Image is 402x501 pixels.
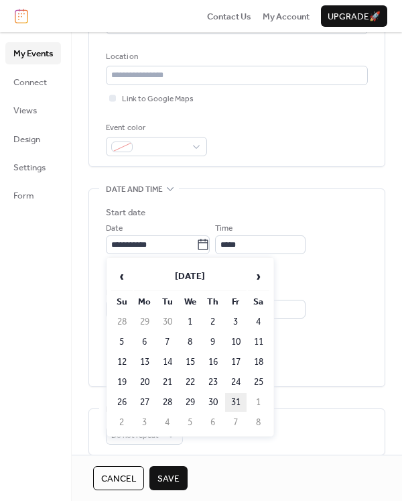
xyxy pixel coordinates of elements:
[157,333,178,351] td: 7
[202,333,224,351] td: 9
[5,71,61,93] a: Connect
[248,333,269,351] td: 11
[111,353,133,372] td: 12
[225,373,247,392] td: 24
[134,353,155,372] td: 13
[5,184,61,206] a: Form
[111,333,133,351] td: 5
[202,313,224,331] td: 2
[122,93,194,106] span: Link to Google Maps
[248,393,269,412] td: 1
[157,472,180,486] span: Save
[180,373,201,392] td: 22
[263,10,310,23] span: My Account
[321,5,387,27] button: Upgrade🚀
[111,413,133,432] td: 2
[13,133,40,146] span: Design
[5,42,61,64] a: My Events
[5,128,61,150] a: Design
[5,99,61,121] a: Views
[106,121,204,135] div: Event color
[93,466,144,490] button: Cancel
[202,413,224,432] td: 6
[13,47,53,60] span: My Events
[111,292,133,311] th: Su
[180,292,201,311] th: We
[134,393,155,412] td: 27
[180,393,201,412] td: 29
[180,313,201,331] td: 1
[111,393,133,412] td: 26
[134,413,155,432] td: 3
[13,189,34,203] span: Form
[157,393,178,412] td: 28
[112,263,132,290] span: ‹
[157,292,178,311] th: Tu
[248,292,269,311] th: Sa
[248,413,269,432] td: 8
[5,156,61,178] a: Settings
[202,373,224,392] td: 23
[202,353,224,372] td: 16
[180,413,201,432] td: 5
[215,222,232,235] span: Time
[202,393,224,412] td: 30
[157,373,178,392] td: 21
[15,9,28,23] img: logo
[249,263,269,290] span: ›
[248,353,269,372] td: 18
[134,292,155,311] th: Mo
[248,313,269,331] td: 4
[13,104,37,117] span: Views
[157,313,178,331] td: 30
[225,313,247,331] td: 3
[207,9,251,23] a: Contact Us
[106,206,145,219] div: Start date
[111,313,133,331] td: 28
[207,10,251,23] span: Contact Us
[134,333,155,351] td: 6
[225,292,247,311] th: Fr
[106,183,163,197] span: Date and time
[134,262,247,291] th: [DATE]
[328,10,381,23] span: Upgrade 🚀
[180,333,201,351] td: 8
[13,161,46,174] span: Settings
[225,413,247,432] td: 7
[225,393,247,412] td: 31
[101,472,136,486] span: Cancel
[202,292,224,311] th: Th
[149,466,188,490] button: Save
[13,76,47,89] span: Connect
[225,353,247,372] td: 17
[248,373,269,392] td: 25
[225,333,247,351] td: 10
[134,373,155,392] td: 20
[106,222,123,235] span: Date
[111,373,133,392] td: 19
[106,50,365,64] div: Location
[180,353,201,372] td: 15
[157,353,178,372] td: 14
[263,9,310,23] a: My Account
[134,313,155,331] td: 29
[157,413,178,432] td: 4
